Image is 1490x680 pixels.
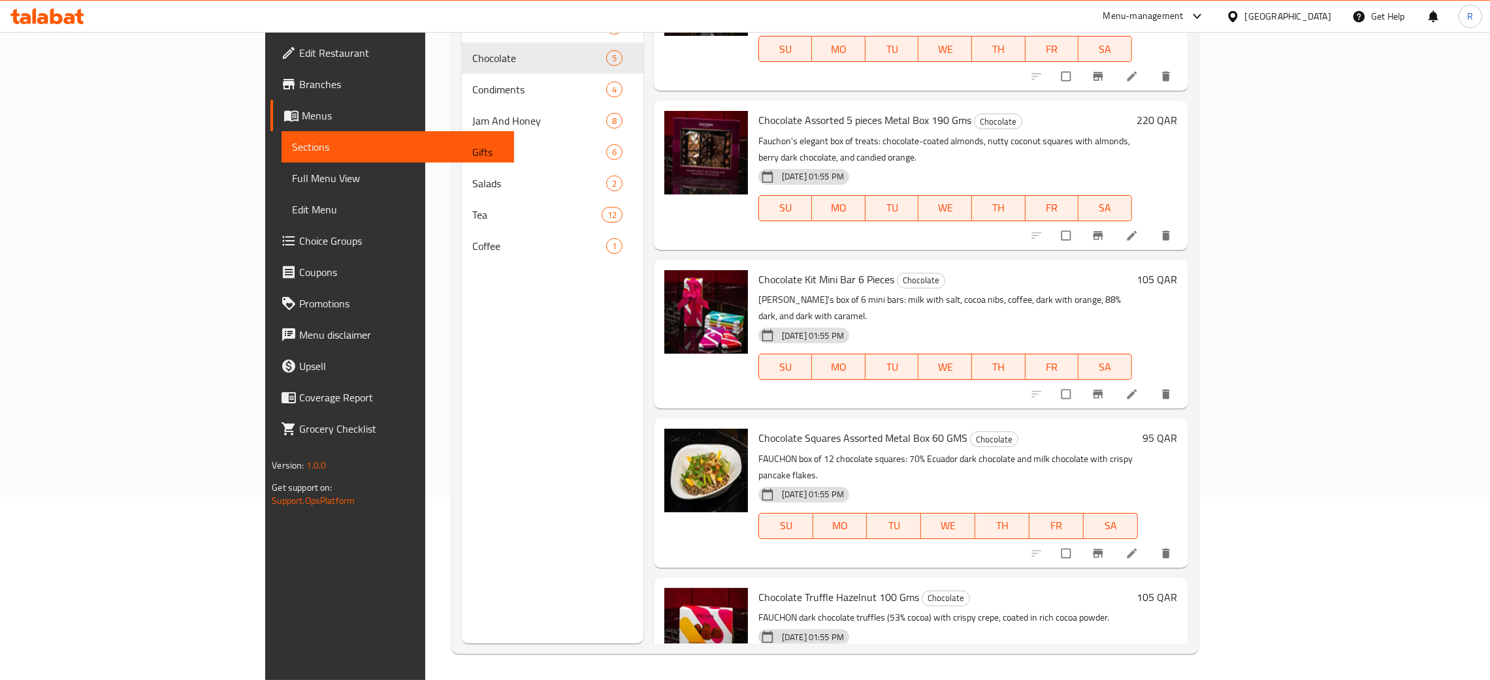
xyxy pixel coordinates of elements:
[270,288,514,319] a: Promotions
[1078,36,1132,62] button: SA
[817,40,860,59] span: MO
[1054,223,1081,248] span: Select to update
[272,492,355,509] a: Support.OpsPlatform
[871,358,914,377] span: TU
[1084,380,1115,409] button: Branch-specific-item
[270,382,514,413] a: Coverage Report
[975,513,1029,539] button: TH
[299,390,504,405] span: Coverage Report
[462,6,643,267] nav: Menu sections
[1026,36,1079,62] button: FR
[607,84,622,96] span: 4
[462,42,643,74] div: Chocolate5
[664,429,748,512] img: Chocolate Squares Assorted Metal Box 60 GMS
[971,432,1018,447] span: Chocolate
[1103,8,1184,24] div: Menu-management
[970,431,1018,447] div: Chocolate
[764,198,807,217] span: SU
[812,354,866,380] button: MO
[1126,70,1141,83] a: Edit menu item
[924,198,967,217] span: WE
[777,631,849,643] span: [DATE] 01:55 PM
[462,105,643,136] div: Jam And Honey8
[866,354,919,380] button: TU
[299,296,504,311] span: Promotions
[1152,221,1183,250] button: delete
[607,115,622,127] span: 8
[1031,358,1074,377] span: FR
[872,516,916,535] span: TU
[472,82,606,97] span: Condiments
[282,162,514,194] a: Full Menu View
[813,513,867,539] button: MO
[1078,354,1132,380] button: SA
[871,198,914,217] span: TU
[980,516,1024,535] span: TH
[764,40,807,59] span: SU
[758,610,1132,626] p: FAUCHON dark chocolate truffles (53% cocoa) with crispy crepe, coated in rich cocoa powder.
[607,146,622,159] span: 6
[472,144,606,160] span: Gifts
[1026,195,1079,221] button: FR
[764,516,808,535] span: SU
[270,350,514,382] a: Upsell
[602,209,622,221] span: 12
[1152,380,1183,409] button: delete
[758,354,812,380] button: SU
[1054,64,1081,89] span: Select to update
[758,133,1132,166] p: Fauchon's elegant box of treats: chocolate-coated almonds, nutty coconut squares with almonds, be...
[1078,195,1132,221] button: SA
[282,131,514,162] a: Sections
[777,330,849,342] span: [DATE] 01:55 PM
[972,36,1026,62] button: TH
[972,195,1026,221] button: TH
[922,591,969,606] span: Chocolate
[777,170,849,183] span: [DATE] 01:55 PM
[462,74,643,105] div: Condiments4
[1031,198,1074,217] span: FR
[664,588,748,672] img: Chocolate Truffle Hazelnut 100 Gms
[1126,229,1141,242] a: Edit menu item
[1152,62,1183,91] button: delete
[758,513,813,539] button: SU
[270,69,514,100] a: Branches
[758,451,1138,484] p: FAUCHON box of 12 chocolate squares: 70% Ecuador dark chocolate and milk chocolate with crispy pa...
[272,479,332,496] span: Get support on:
[1084,221,1115,250] button: Branch-specific-item
[299,264,504,280] span: Coupons
[1054,382,1081,407] span: Select to update
[270,225,514,256] a: Choice Groups
[606,144,623,160] div: items
[299,327,504,343] span: Menu disclaimer
[1084,40,1127,59] span: SA
[758,195,812,221] button: SU
[462,230,643,262] div: Coffee1
[299,76,504,92] span: Branches
[472,238,606,254] span: Coffee
[977,40,1020,59] span: TH
[817,198,860,217] span: MO
[866,36,919,62] button: TU
[1137,270,1178,288] h6: 105 QAR
[924,40,967,59] span: WE
[292,170,504,186] span: Full Menu View
[758,428,967,448] span: Chocolate Squares Assorted Metal Box 60 GMS
[1137,111,1178,129] h6: 220 QAR
[1143,429,1178,447] h6: 95 QAR
[918,36,972,62] button: WE
[299,358,504,374] span: Upsell
[926,516,970,535] span: WE
[758,587,919,607] span: Chocolate Truffle Hazelnut 100 Gms
[462,199,643,230] div: Tea12
[817,358,860,377] span: MO
[871,40,914,59] span: TU
[472,113,606,129] span: Jam And Honey
[1084,513,1138,539] button: SA
[1084,62,1115,91] button: Branch-specific-item
[270,37,514,69] a: Edit Restaurant
[472,207,602,223] span: Tea
[1054,541,1081,566] span: Select to update
[272,457,304,474] span: Version:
